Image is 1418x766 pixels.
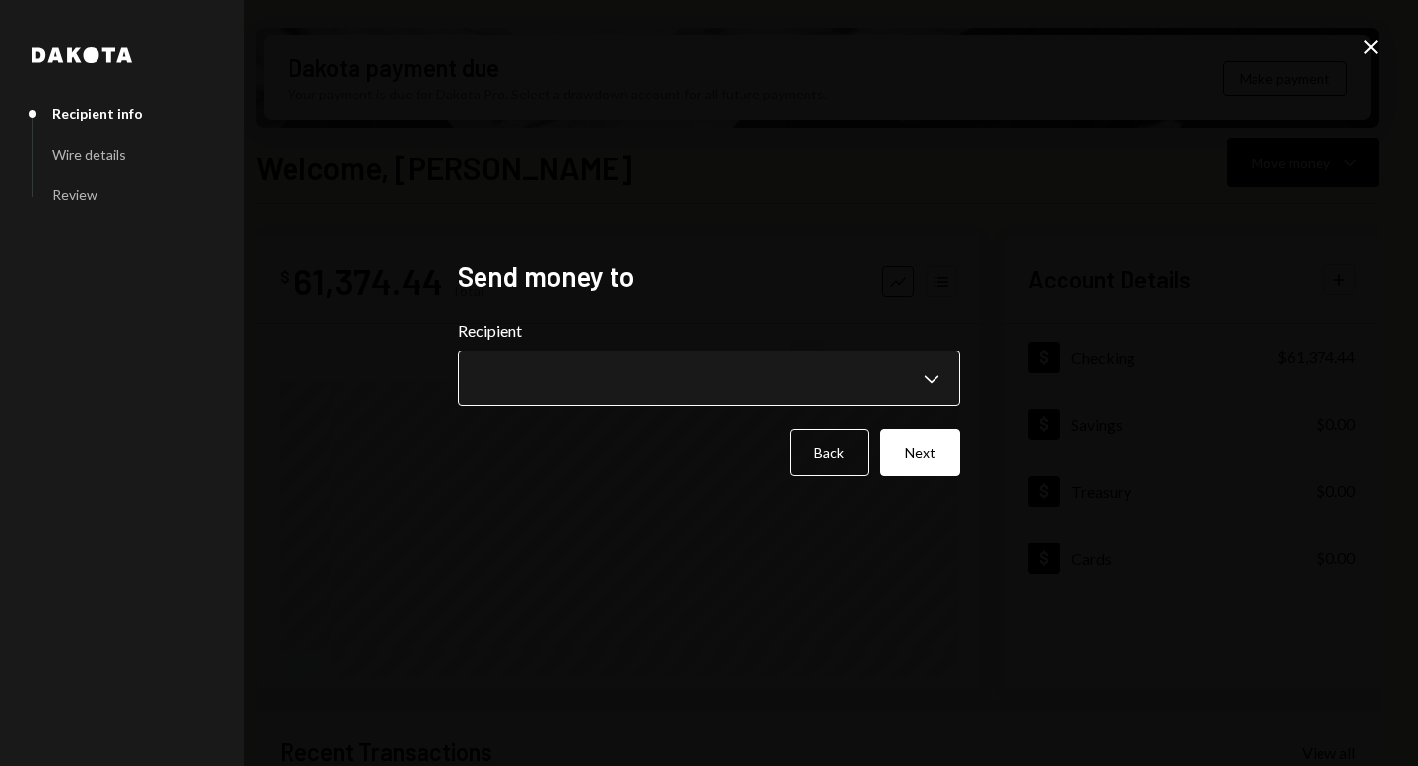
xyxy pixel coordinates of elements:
button: Back [790,429,869,476]
label: Recipient [458,319,960,343]
button: Recipient [458,351,960,406]
div: Review [52,186,97,203]
button: Next [880,429,960,476]
div: Wire details [52,146,126,162]
div: Recipient info [52,105,143,122]
h2: Send money to [458,257,960,295]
